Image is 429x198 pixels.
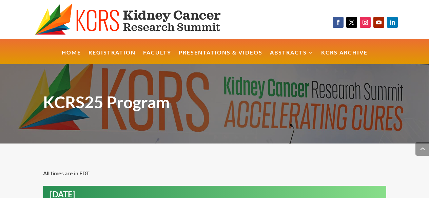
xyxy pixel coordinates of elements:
a: Faculty [143,50,171,65]
a: Follow on Facebook [333,17,344,28]
a: Presentations & Videos [179,50,262,65]
a: Follow on Instagram [360,17,371,28]
a: Follow on Youtube [373,17,384,28]
a: KCRS Archive [321,50,368,65]
a: Follow on X [346,17,357,28]
a: Registration [89,50,136,65]
a: Follow on LinkedIn [387,17,398,28]
img: KCRS generic logo wide [35,3,243,36]
a: Home [62,50,81,65]
p: All times are in EDT [43,169,386,177]
a: Abstracts [270,50,314,65]
h1: KCRS25 Program [43,90,386,118]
